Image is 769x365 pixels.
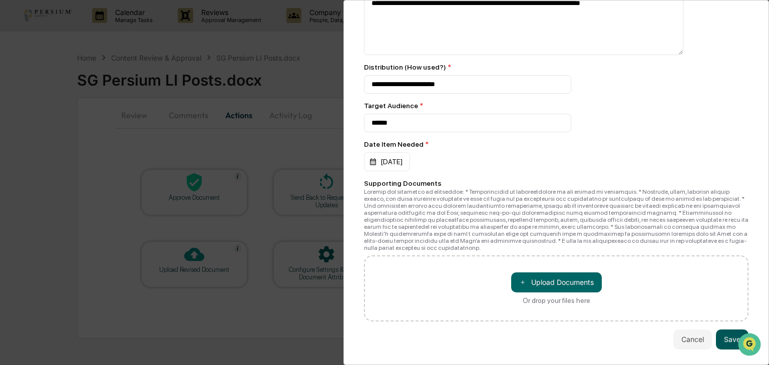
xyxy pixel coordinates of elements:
[523,296,590,304] div: Or drop your files here
[83,126,124,136] span: Attestations
[364,140,748,148] div: Date Item Needed
[73,127,81,135] div: 🗄️
[364,102,748,110] div: Target Audience
[364,63,748,71] div: Distribution (How used?)
[100,170,121,177] span: Pylon
[364,179,748,187] div: Supporting Documents
[673,329,712,349] button: Cancel
[20,145,63,155] span: Data Lookup
[10,77,28,95] img: 1746055101610-c473b297-6a78-478c-a979-82029cc54cd1
[6,141,67,159] a: 🔎Data Lookup
[34,87,127,95] div: We're available if you need us!
[737,332,764,359] iframe: Open customer support
[20,126,65,136] span: Preclearance
[34,77,164,87] div: Start new chat
[10,146,18,154] div: 🔎
[10,21,182,37] p: How can we help?
[511,272,602,292] button: Or drop your files here
[10,127,18,135] div: 🖐️
[364,152,410,171] div: [DATE]
[69,122,128,140] a: 🗄️Attestations
[519,277,526,287] span: ＋
[6,122,69,140] a: 🖐️Preclearance
[716,329,748,349] button: Save
[170,80,182,92] button: Start new chat
[71,169,121,177] a: Powered byPylon
[364,188,748,251] div: Loremip dol sitametco ad elitseddoe: * Temporincidid ut laboreetdolore ma ali enimad mi veniamqui...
